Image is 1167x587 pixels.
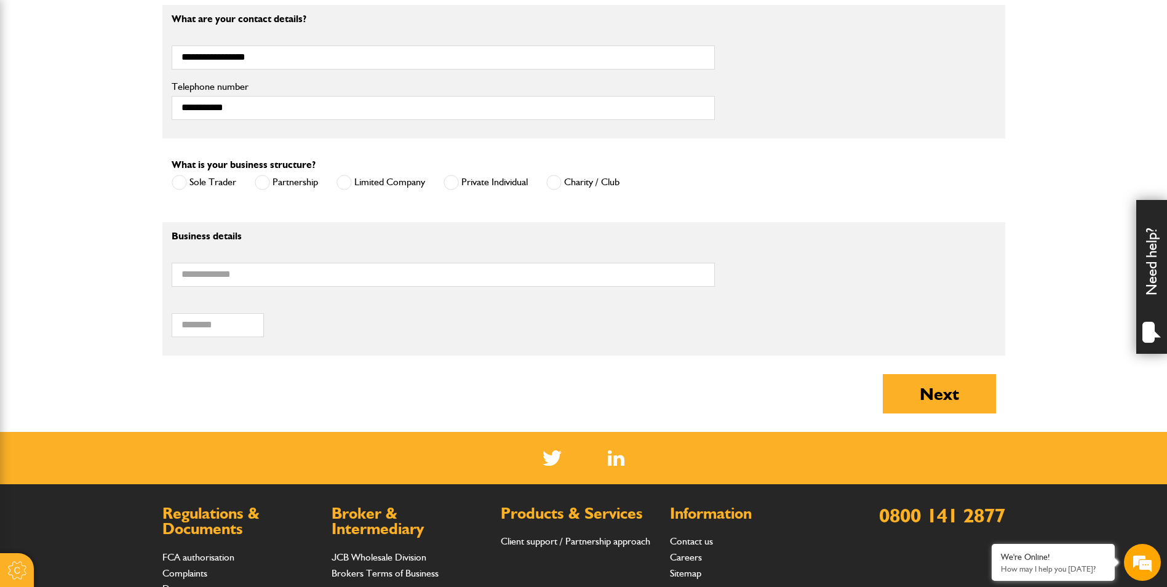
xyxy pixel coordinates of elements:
[172,160,316,170] label: What is your business structure?
[670,551,702,563] a: Careers
[608,450,624,466] img: Linked In
[670,506,827,522] h2: Information
[167,379,223,396] em: Start Chat
[21,68,52,86] img: d_20077148190_company_1631870298795_20077148190
[332,506,488,537] h2: Broker & Intermediary
[444,175,528,190] label: Private Individual
[172,14,715,24] p: What are your contact details?
[883,374,996,413] button: Next
[670,567,701,579] a: Sitemap
[501,535,650,547] a: Client support / Partnership approach
[670,535,713,547] a: Contact us
[202,6,231,36] div: Minimize live chat window
[172,82,715,92] label: Telephone number
[162,567,207,579] a: Complaints
[162,506,319,537] h2: Regulations & Documents
[879,503,1005,527] a: 0800 141 2877
[332,567,439,579] a: Brokers Terms of Business
[162,551,234,563] a: FCA authorisation
[64,69,207,85] div: Chat with us now
[16,114,225,141] input: Enter your last name
[501,506,658,522] h2: Products & Services
[546,175,619,190] label: Charity / Club
[1001,552,1105,562] div: We're Online!
[16,186,225,214] input: Enter your phone number
[16,223,225,369] textarea: Type your message and hit 'Enter'
[332,551,426,563] a: JCB Wholesale Division
[16,150,225,177] input: Enter your email address
[337,175,425,190] label: Limited Company
[608,450,624,466] a: LinkedIn
[1136,200,1167,354] div: Need help?
[1001,564,1105,573] p: How may I help you today?
[543,450,562,466] img: Twitter
[255,175,318,190] label: Partnership
[172,175,236,190] label: Sole Trader
[172,231,715,241] p: Business details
